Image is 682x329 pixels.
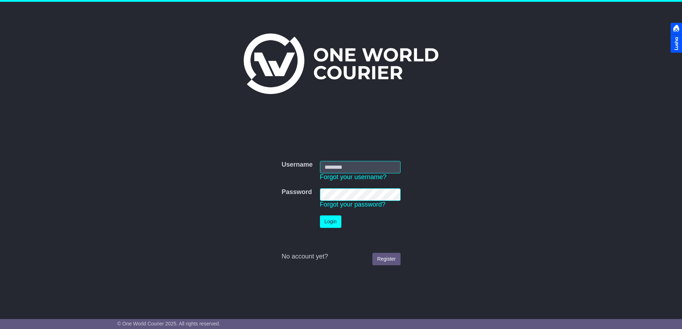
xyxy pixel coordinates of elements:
img: One World [244,33,438,94]
span: © One World Courier 2025. All rights reserved. [117,321,220,327]
a: Forgot your username? [320,173,387,181]
label: Username [281,161,312,169]
div: No account yet? [281,253,400,261]
a: Forgot your password? [320,201,386,208]
a: Register [372,253,400,265]
button: Login [320,215,341,228]
label: Password [281,188,312,196]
